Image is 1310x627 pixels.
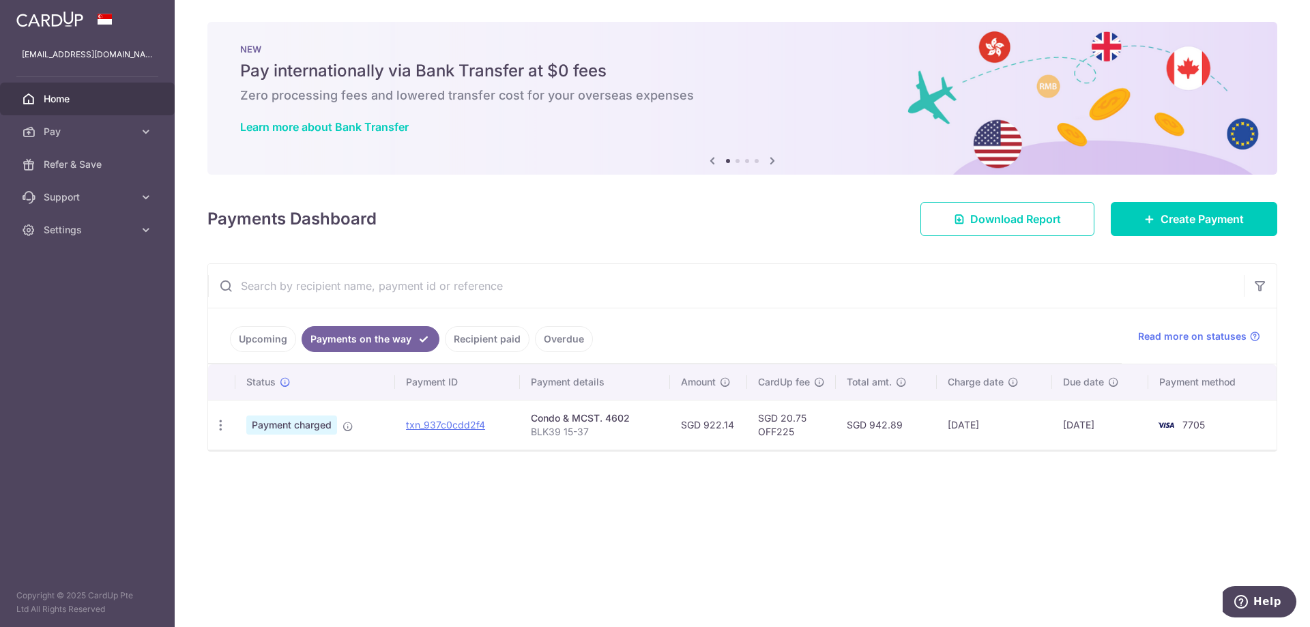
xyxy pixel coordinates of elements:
[1138,330,1247,343] span: Read more on statuses
[208,264,1244,308] input: Search by recipient name, payment id or reference
[240,60,1244,82] h5: Pay internationally via Bank Transfer at $0 fees
[681,375,716,389] span: Amount
[1148,364,1277,400] th: Payment method
[847,375,892,389] span: Total amt.
[240,87,1244,104] h6: Zero processing fees and lowered transfer cost for your overseas expenses
[531,425,658,439] p: BLK39 15-37
[535,326,593,352] a: Overdue
[758,375,810,389] span: CardUp fee
[970,211,1061,227] span: Download Report
[920,202,1094,236] a: Download Report
[937,400,1051,450] td: [DATE]
[44,92,134,106] span: Home
[1182,419,1205,431] span: 7705
[445,326,529,352] a: Recipient paid
[240,120,409,134] a: Learn more about Bank Transfer
[44,190,134,204] span: Support
[1223,586,1296,620] iframe: Opens a widget where you can find more information
[230,326,296,352] a: Upcoming
[1152,417,1180,433] img: Bank Card
[44,158,134,171] span: Refer & Save
[670,400,747,450] td: SGD 922.14
[246,415,337,435] span: Payment charged
[406,419,485,431] a: txn_937c0cdd2f4
[1161,211,1244,227] span: Create Payment
[16,11,83,27] img: CardUp
[1138,330,1260,343] a: Read more on statuses
[520,364,669,400] th: Payment details
[44,223,134,237] span: Settings
[531,411,658,425] div: Condo & MCST. 4602
[747,400,836,450] td: SGD 20.75 OFF225
[395,364,520,400] th: Payment ID
[836,400,937,450] td: SGD 942.89
[1063,375,1104,389] span: Due date
[207,22,1277,175] img: Bank transfer banner
[1111,202,1277,236] a: Create Payment
[207,207,377,231] h4: Payments Dashboard
[1052,400,1148,450] td: [DATE]
[302,326,439,352] a: Payments on the way
[240,44,1244,55] p: NEW
[246,375,276,389] span: Status
[44,125,134,138] span: Pay
[948,375,1004,389] span: Charge date
[22,48,153,61] p: [EMAIL_ADDRESS][DOMAIN_NAME]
